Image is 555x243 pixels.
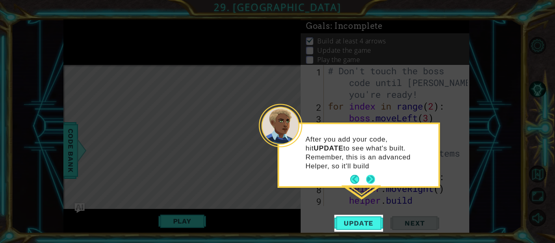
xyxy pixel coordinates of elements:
strong: UPDATE [314,144,343,152]
button: Next [366,175,375,184]
button: Update [334,215,383,232]
button: Back [350,175,366,184]
p: After you add your code, hit to see what's built. Remember, this is an advanced Helper, so it'll ... [306,135,433,171]
span: Update [336,219,382,227]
